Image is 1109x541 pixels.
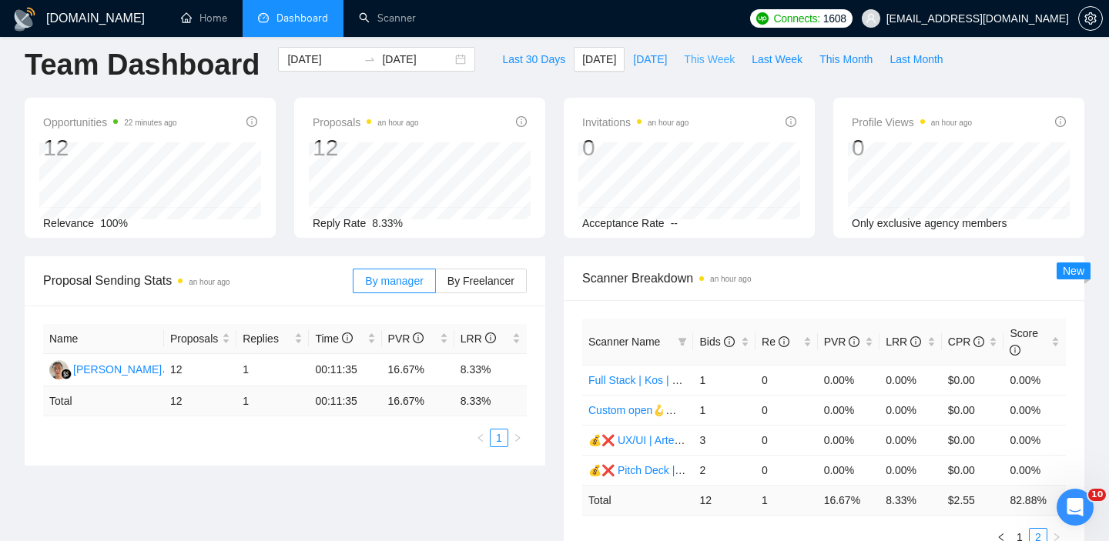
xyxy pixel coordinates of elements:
[648,119,689,127] time: an hour ago
[942,395,1004,425] td: $0.00
[1003,455,1066,485] td: 0.00%
[1088,489,1106,501] span: 10
[574,47,625,72] button: [DATE]
[243,330,291,347] span: Replies
[773,10,819,27] span: Connects:
[625,47,675,72] button: [DATE]
[181,12,227,25] a: homeHome
[382,386,454,416] td: 16.67 %
[508,429,527,447] li: Next Page
[866,13,876,24] span: user
[382,51,452,68] input: End date
[1003,425,1066,455] td: 0.00%
[461,332,496,345] span: LRR
[471,429,490,447] li: Previous Page
[756,395,818,425] td: 0
[1003,365,1066,395] td: 0.00%
[849,336,859,347] span: info-circle
[315,332,352,345] span: Time
[246,116,257,127] span: info-circle
[879,395,942,425] td: 0.00%
[693,455,756,485] td: 2
[25,47,260,83] h1: Team Dashboard
[313,217,366,229] span: Reply Rate
[762,336,789,348] span: Re
[710,275,751,283] time: an hour ago
[693,395,756,425] td: 1
[879,425,942,455] td: 0.00%
[508,429,527,447] button: right
[313,133,419,162] div: 12
[948,336,984,348] span: CPR
[377,119,418,127] time: an hour ago
[43,386,164,416] td: Total
[675,330,690,353] span: filter
[342,332,353,343] span: info-circle
[910,336,921,347] span: info-circle
[684,51,735,68] span: This Week
[447,275,514,287] span: By Freelancer
[852,113,972,132] span: Profile Views
[779,336,789,347] span: info-circle
[502,51,565,68] span: Last 30 Days
[164,324,236,354] th: Proposals
[879,485,942,515] td: 8.33 %
[236,386,309,416] td: 1
[942,425,1004,455] td: $0.00
[490,429,508,447] li: 1
[61,369,72,379] img: gigradar-bm.png
[1057,489,1094,526] iframe: Intercom live chat
[693,365,756,395] td: 1
[454,386,527,416] td: 8.33 %
[879,365,942,395] td: 0.00%
[388,332,424,345] span: PVR
[1003,485,1066,515] td: 82.88 %
[1078,12,1103,25] a: setting
[973,336,984,347] span: info-circle
[309,386,381,416] td: 00:11:35
[942,485,1004,515] td: $ 2.55
[100,217,128,229] span: 100%
[49,362,162,375] a: JS[PERSON_NAME]
[756,455,818,485] td: 0
[756,425,818,455] td: 0
[818,455,880,485] td: 0.00%
[588,404,859,416] a: Custom open🪝👩‍💼 Web Design | Artem 11/09 other start
[881,47,951,72] button: Last Month
[852,133,972,162] div: 0
[818,365,880,395] td: 0.00%
[49,360,69,379] img: JS
[454,354,527,386] td: 8.33%
[43,217,94,229] span: Relevance
[582,485,693,515] td: Total
[942,365,1004,395] td: $0.00
[170,330,219,347] span: Proposals
[818,395,880,425] td: 0.00%
[164,386,236,416] td: 12
[588,434,826,446] a: 💰❌ UX/UI | Artem | 27.11 тимчасово вимкнула
[818,425,880,455] td: 0.00%
[1079,12,1102,25] span: setting
[365,275,423,287] span: By manager
[43,271,353,290] span: Proposal Sending Stats
[756,365,818,395] td: 0
[633,51,667,68] span: [DATE]
[582,269,1066,288] span: Scanner Breakdown
[516,116,527,127] span: info-circle
[582,51,616,68] span: [DATE]
[309,354,381,386] td: 00:11:35
[675,47,743,72] button: This Week
[236,354,309,386] td: 1
[852,217,1007,229] span: Only exclusive agency members
[582,217,665,229] span: Acceptance Rate
[1063,265,1084,277] span: New
[12,7,37,32] img: logo
[879,455,942,485] td: 0.00%
[756,12,769,25] img: upwork-logo.png
[471,429,490,447] button: left
[73,361,162,378] div: [PERSON_NAME]
[811,47,881,72] button: This Month
[819,51,873,68] span: This Month
[1010,345,1020,356] span: info-circle
[313,113,419,132] span: Proposals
